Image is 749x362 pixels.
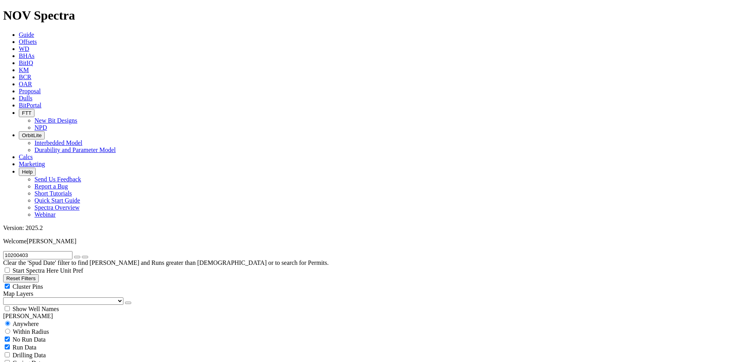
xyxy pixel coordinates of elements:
[22,169,33,175] span: Help
[3,313,746,320] div: [PERSON_NAME]
[13,352,46,358] span: Drilling Data
[34,183,68,190] a: Report a Bug
[19,74,31,80] a: BCR
[34,124,47,131] a: NPD
[13,336,45,343] span: No Run Data
[19,168,36,176] button: Help
[13,306,59,312] span: Show Well Names
[19,38,37,45] a: Offsets
[27,238,76,244] span: [PERSON_NAME]
[3,259,329,266] span: Clear the 'Spud Date' filter to find [PERSON_NAME] and Runs greater than [DEMOGRAPHIC_DATA] or to...
[22,110,31,116] span: FTT
[3,251,72,259] input: Search
[3,238,746,245] p: Welcome
[19,67,29,73] a: KM
[34,211,56,218] a: Webinar
[19,102,42,109] a: BitPortal
[19,88,41,94] a: Proposal
[34,190,72,197] a: Short Tutorials
[34,176,81,183] a: Send Us Feedback
[3,290,33,297] span: Map Layers
[34,147,116,153] a: Durability and Parameter Model
[34,197,80,204] a: Quick Start Guide
[19,52,34,59] a: BHAs
[13,283,43,290] span: Cluster Pins
[13,328,49,335] span: Within Radius
[5,268,10,273] input: Start Spectra Here
[60,267,83,274] span: Unit Pref
[19,95,33,101] a: Dulls
[19,81,32,87] a: OAR
[13,344,36,351] span: Run Data
[34,204,80,211] a: Spectra Overview
[19,45,29,52] a: WD
[19,31,34,38] a: Guide
[19,154,33,160] a: Calcs
[13,320,39,327] span: Anywhere
[19,161,45,167] a: Marketing
[34,139,82,146] a: Interbedded Model
[19,131,45,139] button: OrbitLite
[3,274,39,282] button: Reset Filters
[3,224,746,232] div: Version: 2025.2
[34,117,77,124] a: New Bit Designs
[3,8,746,23] h1: NOV Spectra
[22,132,42,138] span: OrbitLite
[19,60,33,66] a: BitIQ
[19,109,34,117] button: FTT
[13,267,58,274] span: Start Spectra Here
